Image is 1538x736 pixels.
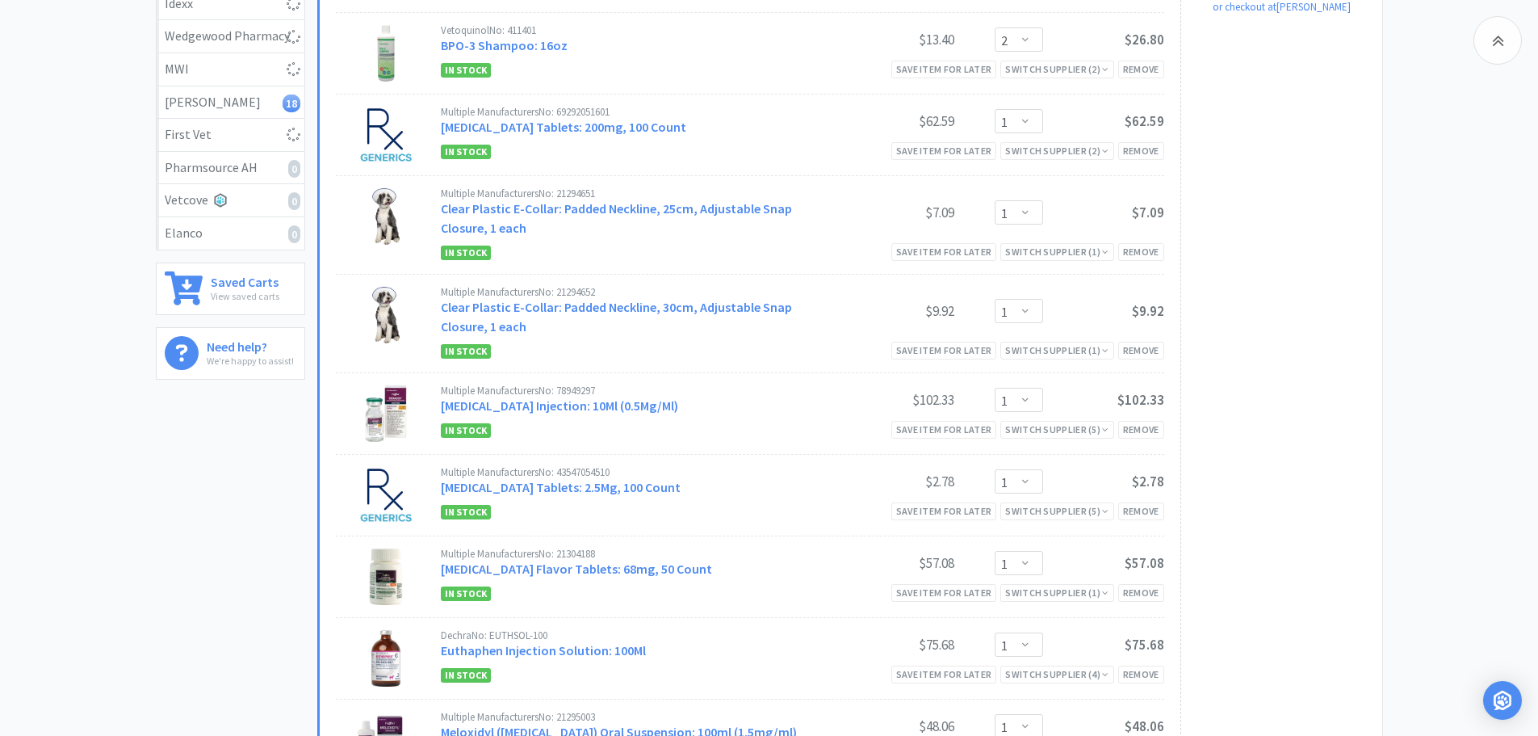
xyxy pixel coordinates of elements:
div: Elanco [165,223,296,244]
div: MWI [165,59,296,80]
img: e9360ef731124e38b8cb93eeac39532a_543023.jpeg [358,630,414,687]
h6: Need help? [207,336,294,353]
a: [MEDICAL_DATA] Flavor Tablets: 68mg, 50 Count [441,561,712,577]
div: $75.68 [833,635,954,654]
span: In Stock [441,246,491,260]
span: In Stock [441,668,491,683]
div: $9.92 [833,301,954,321]
div: Multiple Manufacturers No: 21304188 [441,549,833,559]
a: [MEDICAL_DATA] Tablets: 2.5Mg, 100 Count [441,479,681,495]
div: Save item for later [891,421,997,438]
a: [PERSON_NAME]18 [157,86,304,120]
div: Remove [1118,142,1164,159]
div: Multiple Manufacturers No: 21294651 [441,188,833,199]
a: [MEDICAL_DATA] Injection: 10Ml (0.5Mg/Ml) [441,397,678,414]
div: $62.59 [833,111,954,131]
div: Vetoquinol No: 411401 [441,25,833,36]
span: $75.68 [1125,636,1164,654]
a: Clear Plastic E-Collar: Padded Neckline, 25cm, Adjustable Snap Closure, 1 each [441,200,792,236]
div: First Vet [165,124,296,145]
a: MWI [157,53,304,86]
a: Pharmsource AH0 [157,152,304,185]
div: $2.78 [833,472,954,491]
div: Remove [1118,61,1164,78]
div: Remove [1118,584,1164,601]
div: Save item for later [891,243,997,260]
div: $57.08 [833,553,954,573]
a: Wedgewood Pharmacy [157,20,304,53]
i: 0 [288,225,300,243]
img: 341cab5b8b4242e3814d69b4d044919a_76292.jpeg [358,25,414,82]
div: Switch Supplier ( 5 ) [1005,503,1108,519]
div: Vetcove [165,190,296,211]
div: Wedgewood Pharmacy [165,26,296,47]
div: Switch Supplier ( 4 ) [1005,667,1108,682]
div: Switch Supplier ( 5 ) [1005,422,1108,437]
a: [MEDICAL_DATA] Tablets: 200mg, 100 Count [441,119,686,135]
div: Open Intercom Messenger [1483,681,1522,720]
div: [PERSON_NAME] [165,92,296,113]
span: $2.78 [1132,473,1164,490]
div: Pharmsource AH [165,158,296,179]
div: $102.33 [833,390,954,410]
span: $26.80 [1125,31,1164,48]
div: Remove [1118,421,1164,438]
img: 4328b1b2db924f2890b4fb904821a01f_330550.jpeg [358,188,414,245]
span: In Stock [441,145,491,159]
div: Remove [1118,342,1164,359]
img: 08a304bd26ae44c6acd5e76c1c5e4fa3_330541.jpeg [358,287,414,343]
span: $102.33 [1117,391,1164,409]
a: Elanco0 [157,217,304,250]
div: Multiple Manufacturers No: 78949297 [441,385,833,396]
i: 18 [283,95,300,112]
div: Dechra No: EUTHSOL-100 [441,630,833,641]
div: Remove [1118,503,1164,519]
div: Switch Supplier ( 1 ) [1005,343,1108,358]
div: Multiple Manufacturers No: 43547054510 [441,467,833,477]
span: $48.06 [1125,717,1164,735]
span: $62.59 [1125,112,1164,130]
div: Remove [1118,666,1164,683]
div: Multiple Manufacturers No: 21295003 [441,712,833,722]
p: View saved carts [211,288,279,304]
img: 58a0c94f716843e1a0feefcc0cb2affb_422916.jpeg [358,549,414,605]
span: In Stock [441,344,491,359]
div: Multiple Manufacturers No: 69292051601 [441,107,833,117]
span: $7.09 [1132,204,1164,221]
img: ed182e86a06f4042a2ecfa22c65d88f1_525537.jpeg [358,467,414,524]
i: 0 [288,192,300,210]
div: Save item for later [891,142,997,159]
span: In Stock [441,505,491,519]
a: Saved CartsView saved carts [156,263,305,315]
i: 0 [288,160,300,178]
div: $7.09 [833,203,954,222]
div: Remove [1118,243,1164,260]
div: Save item for later [891,666,997,683]
a: Vetcove0 [157,184,304,217]
div: Save item for later [891,503,997,519]
a: Clear Plastic E-Collar: Padded Neckline, 30cm, Adjustable Snap Closure, 1 each [441,299,792,334]
div: $13.40 [833,30,954,49]
span: $9.92 [1132,302,1164,320]
span: In Stock [441,587,491,601]
img: ce5a24c2f2fe483f82d1da4eee8ec581_603221.jpeg [358,385,414,442]
div: Multiple Manufacturers No: 21294652 [441,287,833,297]
div: Save item for later [891,584,997,601]
div: $48.06 [833,717,954,736]
a: First Vet [157,119,304,152]
div: Save item for later [891,342,997,359]
div: Switch Supplier ( 2 ) [1005,143,1108,158]
img: 74ae27e936d4451aa1691d4a90306fab_545189.jpeg [358,107,414,163]
span: $57.08 [1125,554,1164,572]
h6: Saved Carts [211,271,279,288]
p: We're happy to assist! [207,353,294,368]
span: In Stock [441,63,491,78]
div: Switch Supplier ( 2 ) [1005,61,1108,77]
a: Euthaphen Injection Solution: 100Ml [441,642,646,658]
div: Switch Supplier ( 1 ) [1005,585,1108,600]
div: Save item for later [891,61,997,78]
a: BPO-3 Shampoo: 16oz [441,37,568,53]
div: Switch Supplier ( 1 ) [1005,244,1108,259]
span: In Stock [441,423,491,438]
